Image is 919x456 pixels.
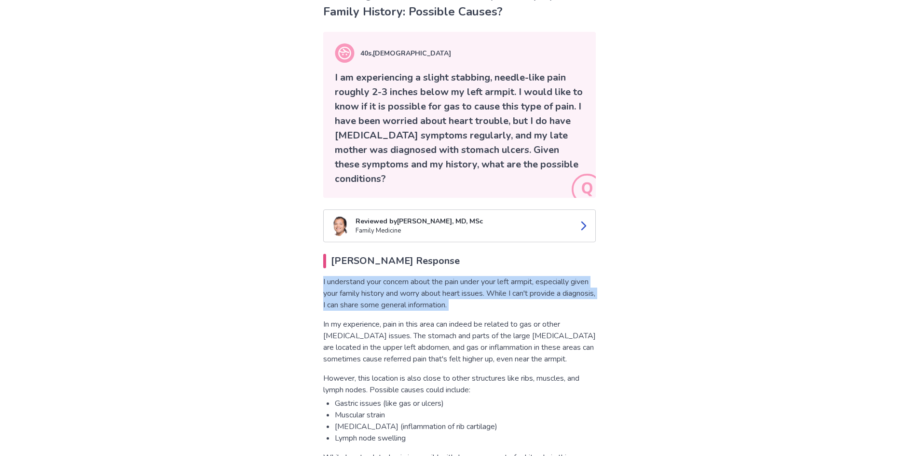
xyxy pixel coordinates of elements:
p: Reviewed by [PERSON_NAME], MD, MSc [356,216,570,226]
img: Question background [572,174,596,198]
li: Muscular strain [335,409,596,421]
p: 40s , [DEMOGRAPHIC_DATA] [360,48,451,58]
p: Family Medicine [356,226,570,236]
img: Question background [335,43,355,63]
li: [MEDICAL_DATA] (inflammation of rib cartilage) [335,421,596,432]
img: Kenji Taylor [329,216,350,236]
h2: [PERSON_NAME] Response [323,254,596,268]
p: In my experience, pain in this area can indeed be related to gas or other [MEDICAL_DATA] issues. ... [323,318,596,365]
p: I understand your concern about the pain under your left armpit, especially given your family his... [323,276,596,311]
p: I am experiencing a slight stabbing, needle-like pain roughly 2-3 inches below my left armpit. I ... [335,70,584,186]
li: Gastric issues (like gas or ulcers) [335,398,596,409]
p: However, this location is also close to other structures like ribs, muscles, and lymph nodes. Pos... [323,373,596,396]
li: Lymph node swelling [335,432,596,444]
a: Kenji TaylorReviewed by[PERSON_NAME], MD, MScFamily Medicine [323,209,596,242]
